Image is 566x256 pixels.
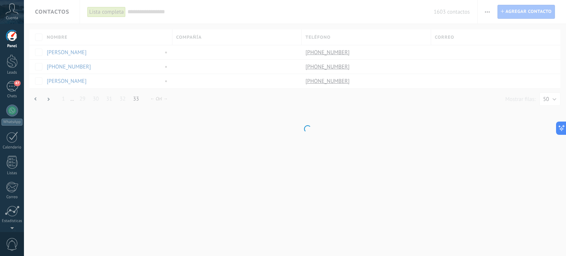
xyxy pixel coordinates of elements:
[1,70,23,75] div: Leads
[1,219,23,224] div: Estadísticas
[1,119,22,126] div: WhatsApp
[1,171,23,176] div: Listas
[14,80,20,86] span: 47
[6,16,18,21] span: Cuenta
[1,94,23,99] div: Chats
[1,145,23,150] div: Calendario
[1,195,23,200] div: Correo
[1,44,23,49] div: Panel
